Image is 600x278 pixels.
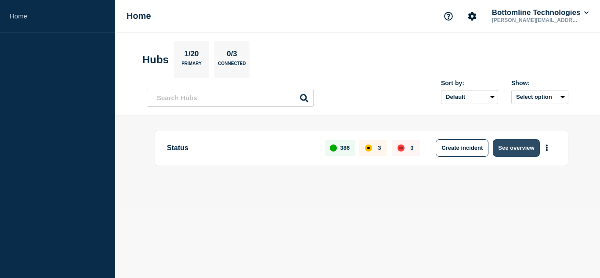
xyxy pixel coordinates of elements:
[224,50,241,61] p: 0/3
[511,79,568,87] div: Show:
[436,139,488,157] button: Create incident
[181,61,202,70] p: Primary
[330,144,337,152] div: up
[398,144,405,152] div: down
[541,140,553,156] button: More actions
[439,7,458,25] button: Support
[410,144,413,151] p: 3
[142,54,169,66] h2: Hubs
[147,89,314,107] input: Search Hubs
[490,17,582,23] p: [PERSON_NAME][EMAIL_ADDRESS][PERSON_NAME][DOMAIN_NAME]
[490,8,590,17] button: Bottomline Technologies
[167,139,315,157] p: Status
[441,90,498,104] select: Sort by
[218,61,246,70] p: Connected
[181,50,202,61] p: 1/20
[378,144,381,151] p: 3
[340,144,350,151] p: 386
[511,90,568,104] button: Select option
[127,11,151,21] h1: Home
[463,7,481,25] button: Account settings
[493,139,539,157] button: See overview
[441,79,498,87] div: Sort by:
[365,144,372,152] div: affected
